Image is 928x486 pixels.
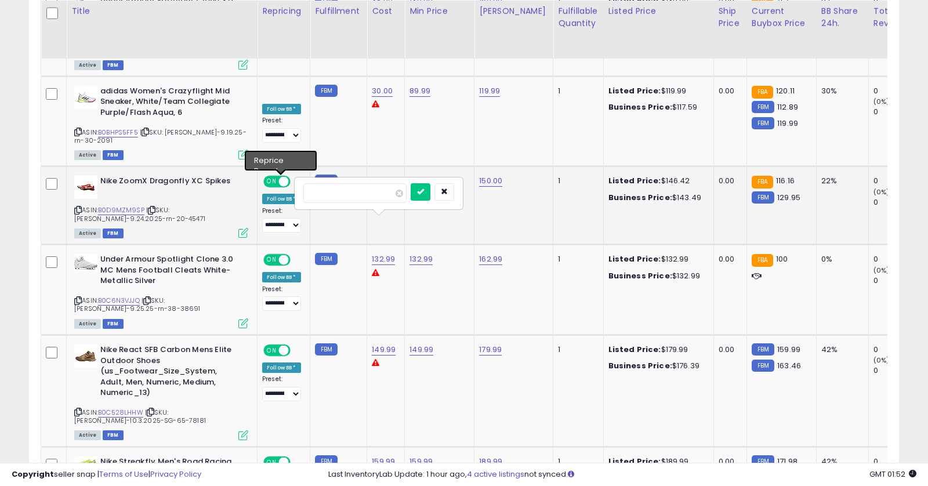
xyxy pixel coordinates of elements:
[479,175,502,187] a: 150.00
[777,192,800,203] span: 129.95
[479,253,502,265] a: 162.99
[74,344,97,368] img: 41lxXHC8TpL._SL40_.jpg
[873,254,920,264] div: 0
[752,176,773,188] small: FBA
[821,86,860,96] div: 30%
[103,229,124,238] span: FBM
[372,253,395,265] a: 132.99
[12,469,201,480] div: seller snap | |
[608,344,661,355] b: Listed Price:
[100,254,241,289] b: Under Armour Spotlight Clone 3.0 MC Mens Football Cleats White-Metallic Silver
[328,469,916,480] div: Last InventoryLab Update: 1 hour ago, not synced.
[752,191,774,204] small: FBM
[103,60,124,70] span: FBM
[608,176,705,186] div: $146.42
[608,85,661,96] b: Listed Price:
[479,85,500,97] a: 119.99
[100,344,241,401] b: Nike React SFB Carbon Mens Elite Outdoor Shoes (us_Footwear_Size_System, Adult, Men, Numeric, Med...
[262,5,305,17] div: Repricing
[74,408,206,425] span: | SKU: [PERSON_NAME]-10.3.2025-SG-65-78181
[74,176,97,199] img: 31ma6WJvZIL._SL40_.jpg
[752,86,773,99] small: FBA
[264,177,279,187] span: ON
[467,469,524,480] a: 4 active listings
[315,175,338,187] small: FBM
[608,344,705,355] div: $179.99
[873,275,920,286] div: 0
[409,253,433,265] a: 132.99
[74,344,248,439] div: ASIN:
[752,5,811,30] div: Current Buybox Price
[719,5,742,30] div: Ship Price
[409,344,433,356] a: 149.99
[776,85,795,96] span: 120.11
[821,5,864,30] div: BB Share 24h.
[98,408,143,418] a: B0C528LHHW
[752,360,774,372] small: FBM
[315,253,338,265] small: FBM
[315,343,338,356] small: FBM
[289,346,307,356] span: OFF
[719,86,738,96] div: 0.00
[608,271,705,281] div: $132.99
[873,97,890,106] small: (0%)
[150,469,201,480] a: Privacy Policy
[372,85,393,97] a: 30.00
[262,207,301,233] div: Preset:
[409,175,433,187] a: 120.00
[821,254,860,264] div: 0%
[479,5,548,17] div: [PERSON_NAME]
[558,344,594,355] div: 1
[873,356,890,365] small: (0%)
[608,5,709,17] div: Listed Price
[752,117,774,129] small: FBM
[74,319,101,329] span: All listings currently available for purchase on Amazon
[608,253,661,264] b: Listed Price:
[103,319,124,329] span: FBM
[262,285,301,311] div: Preset:
[873,187,890,197] small: (0%)
[74,254,97,271] img: 4110lSDOaEL._SL40_.jpg
[873,344,920,355] div: 0
[262,117,301,143] div: Preset:
[776,175,795,186] span: 116.16
[777,344,800,355] span: 159.99
[821,344,860,355] div: 42%
[719,344,738,355] div: 0.00
[315,5,362,17] div: Fulfillment
[558,176,594,186] div: 1
[74,60,101,70] span: All listings currently available for purchase on Amazon
[608,361,705,371] div: $176.39
[777,118,798,129] span: 119.99
[100,86,241,121] b: adidas Women's Crazyflight Mid Sneaker, White/Team Collegiate Purple/Flash Aqua, 6
[103,430,124,440] span: FBM
[74,86,97,109] img: 31ZD26+NjxL._SL40_.jpg
[752,101,774,113] small: FBM
[777,360,801,371] span: 163.46
[873,5,916,30] div: Total Rev.
[74,229,101,238] span: All listings currently available for purchase on Amazon
[74,254,248,327] div: ASIN:
[74,430,101,440] span: All listings currently available for purchase on Amazon
[289,255,307,265] span: OFF
[873,176,920,186] div: 0
[262,375,301,401] div: Preset:
[12,469,54,480] strong: Copyright
[608,101,672,113] b: Business Price:
[71,5,252,17] div: Title
[873,197,920,208] div: 0
[74,150,101,160] span: All listings currently available for purchase on Amazon
[752,254,773,267] small: FBA
[264,346,279,356] span: ON
[98,205,144,215] a: B0D9MZM9SP
[262,104,301,114] div: Follow BB *
[74,296,201,313] span: | SKU: [PERSON_NAME]-9.25.25-rn-38-38691
[409,85,430,97] a: 89.99
[719,176,738,186] div: 0.00
[752,343,774,356] small: FBM
[873,365,920,376] div: 0
[719,254,738,264] div: 0.00
[372,5,400,17] div: Cost
[98,296,140,306] a: B0C6N3VJJQ
[558,86,594,96] div: 1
